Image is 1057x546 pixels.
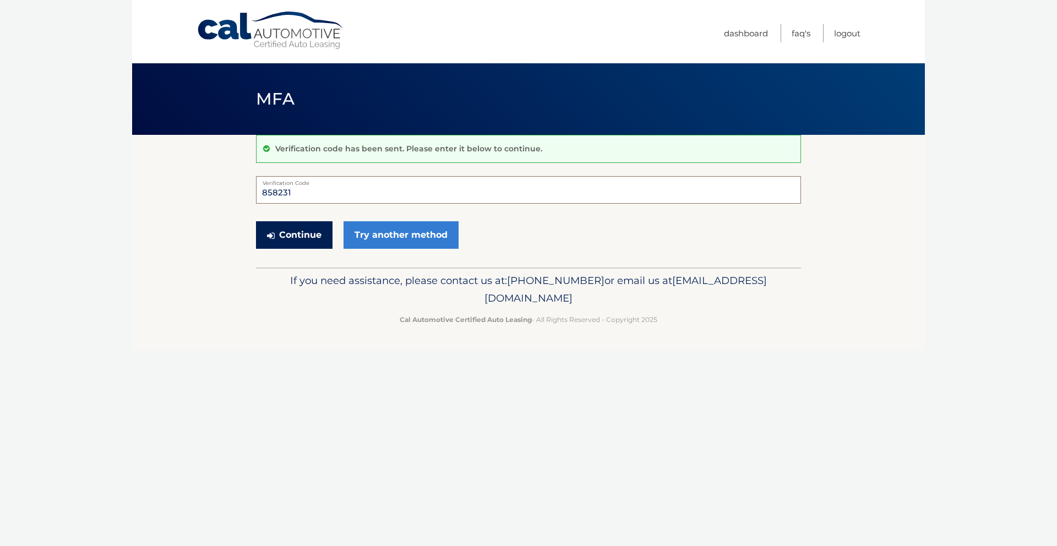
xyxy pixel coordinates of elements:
span: [PHONE_NUMBER] [507,274,604,287]
button: Continue [256,221,333,249]
p: Verification code has been sent. Please enter it below to continue. [275,144,542,154]
a: FAQ's [792,24,810,42]
a: Logout [834,24,860,42]
p: If you need assistance, please contact us at: or email us at [263,272,794,307]
a: Try another method [344,221,459,249]
a: Cal Automotive [197,11,345,50]
input: Verification Code [256,176,801,204]
strong: Cal Automotive Certified Auto Leasing [400,315,532,324]
span: [EMAIL_ADDRESS][DOMAIN_NAME] [484,274,767,304]
span: MFA [256,89,295,109]
label: Verification Code [256,176,801,185]
p: - All Rights Reserved - Copyright 2025 [263,314,794,325]
a: Dashboard [724,24,768,42]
